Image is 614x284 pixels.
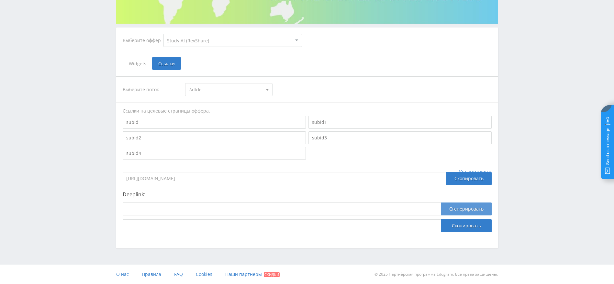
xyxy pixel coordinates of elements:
[116,271,129,277] span: О нас
[441,219,492,232] button: Скопировать
[225,271,262,277] span: Наши партнеры
[196,265,212,284] a: Cookies
[142,271,161,277] span: Правила
[225,265,280,284] a: Наши партнеры Скидки
[174,265,183,284] a: FAQ
[196,271,212,277] span: Cookies
[123,38,163,43] div: Выберите оффер
[123,57,152,70] span: Widgets
[459,169,492,175] span: Установлено
[123,116,306,129] input: subid
[310,265,498,284] div: © 2025 Партнёрская программа Edugram. Все права защищены.
[123,147,306,160] input: subid4
[308,116,492,129] input: subid1
[441,202,492,215] button: Сгенерировать
[174,271,183,277] span: FAQ
[189,83,262,96] span: Article
[152,57,181,70] span: Ссылки
[264,272,280,277] span: Скидки
[123,131,306,144] input: subid2
[116,265,129,284] a: О нас
[123,108,492,114] div: Ссылки на целевые страницы оффера.
[123,191,492,197] p: Deeplink:
[142,265,161,284] a: Правила
[123,83,179,96] div: Выберите поток
[308,131,492,144] input: subid3
[446,172,492,185] div: Скопировать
